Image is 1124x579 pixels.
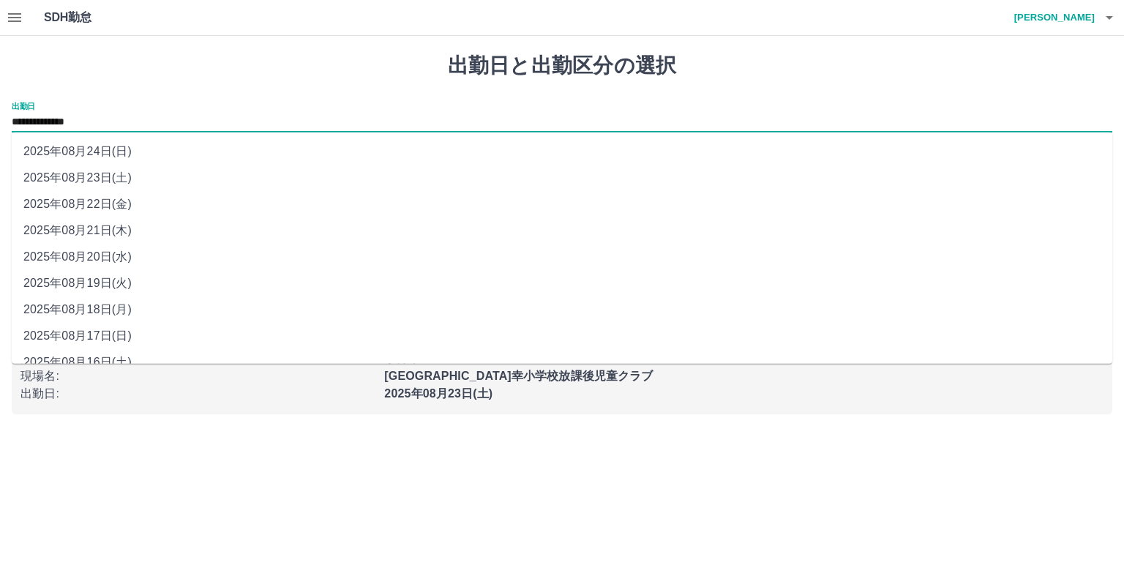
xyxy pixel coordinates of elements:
li: 2025年08月19日(火) [12,270,1112,296]
h1: 出勤日と出勤区分の選択 [12,53,1112,78]
li: 2025年08月18日(月) [12,296,1112,323]
li: 2025年08月21日(木) [12,217,1112,244]
li: 2025年08月17日(日) [12,323,1112,349]
li: 2025年08月24日(日) [12,138,1112,165]
p: 出勤日 : [20,385,375,403]
li: 2025年08月16日(土) [12,349,1112,376]
b: 2025年08月23日(土) [384,387,492,400]
b: [GEOGRAPHIC_DATA]幸小学校放課後児童クラブ [384,370,653,382]
label: 出勤日 [12,100,35,111]
p: 現場名 : [20,367,375,385]
li: 2025年08月20日(水) [12,244,1112,270]
li: 2025年08月23日(土) [12,165,1112,191]
li: 2025年08月22日(金) [12,191,1112,217]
